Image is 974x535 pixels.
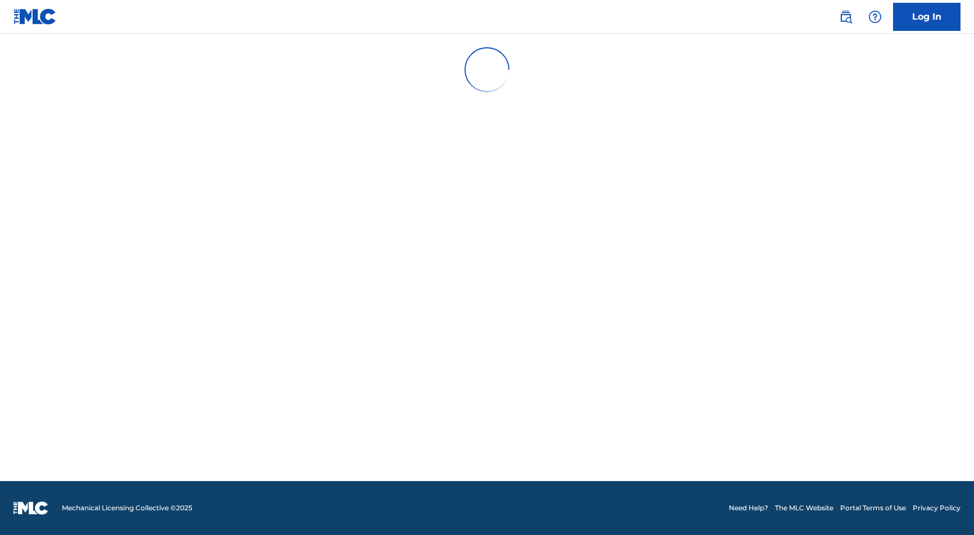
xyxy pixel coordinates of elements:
[835,6,857,28] a: Public Search
[840,503,906,513] a: Portal Terms of Use
[864,6,886,28] div: Help
[775,503,833,513] a: The MLC Website
[893,3,961,31] a: Log In
[13,8,57,25] img: MLC Logo
[839,10,853,24] img: search
[456,38,518,101] img: preloader
[729,503,768,513] a: Need Help?
[868,10,882,24] img: help
[913,503,961,513] a: Privacy Policy
[13,501,48,515] img: logo
[62,503,192,513] span: Mechanical Licensing Collective © 2025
